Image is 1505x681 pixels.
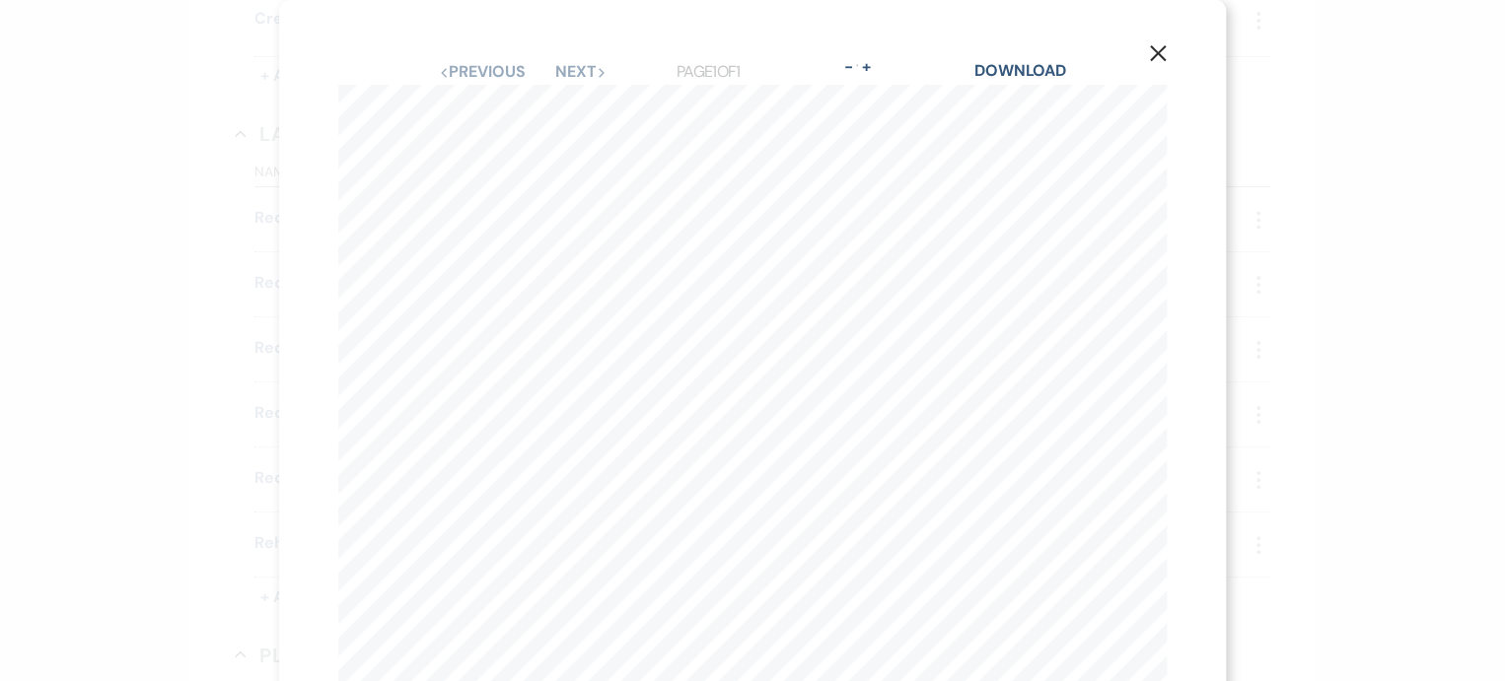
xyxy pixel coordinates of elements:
a: Download [974,60,1066,81]
button: - [840,59,856,75]
button: Next [555,64,607,80]
p: Page 1 of 1 [677,59,741,85]
button: + [858,59,874,75]
button: Previous [439,64,525,80]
